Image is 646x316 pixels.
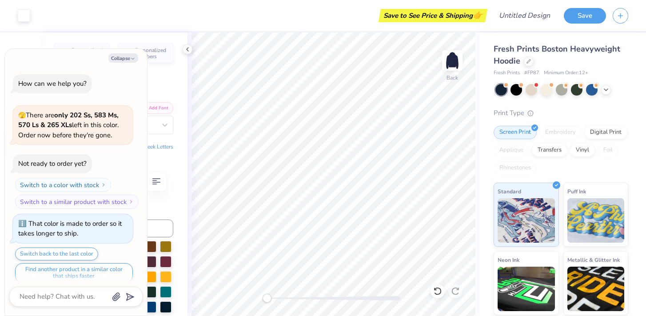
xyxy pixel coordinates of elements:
[18,111,26,120] span: 🫣
[524,69,539,77] span: # FP87
[137,102,173,114] button: Add Font
[498,267,555,311] img: Neon Ink
[564,8,606,24] button: Save
[108,53,138,63] button: Collapse
[567,255,620,264] span: Metallic & Glitter Ink
[473,10,483,20] span: 👉
[101,182,106,188] img: Switch to a color with stock
[494,108,628,118] div: Print Type
[567,187,586,196] span: Puff Ink
[135,47,168,60] span: Personalized Numbers
[598,144,618,157] div: Foil
[584,126,627,139] div: Digital Print
[567,198,625,243] img: Puff Ink
[18,159,87,168] div: Not ready to order yet?
[494,144,529,157] div: Applique
[15,195,139,209] button: Switch to a similar product with stock
[18,111,119,130] strong: only 202 Ss, 583 Ms, 570 Ls & 265 XLs
[18,79,87,88] div: How can we help you?
[54,43,110,64] button: Personalized Names
[492,7,557,24] input: Untitled Design
[118,43,173,64] button: Personalized Numbers
[567,267,625,311] img: Metallic & Glitter Ink
[15,263,133,283] button: Find another product in a similar color that ships faster
[18,219,122,238] div: That color is made to order so it takes longer to ship.
[498,187,521,196] span: Standard
[447,74,458,82] div: Back
[72,47,104,60] span: Personalized Names
[443,52,461,69] img: Back
[570,144,595,157] div: Vinyl
[263,294,271,303] div: Accessibility label
[498,198,555,243] img: Standard
[494,44,620,66] span: Fresh Prints Boston Heavyweight Hoodie
[128,199,134,204] img: Switch to a similar product with stock
[532,144,567,157] div: Transfers
[539,126,582,139] div: Embroidery
[544,69,588,77] span: Minimum Order: 12 +
[15,178,111,192] button: Switch to a color with stock
[18,111,119,140] span: There are left in this color. Order now before they're gone.
[494,126,537,139] div: Screen Print
[494,161,537,175] div: Rhinestones
[381,9,485,22] div: Save to See Price & Shipping
[15,248,98,260] button: Switch back to the last color
[498,255,519,264] span: Neon Ink
[494,69,520,77] span: Fresh Prints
